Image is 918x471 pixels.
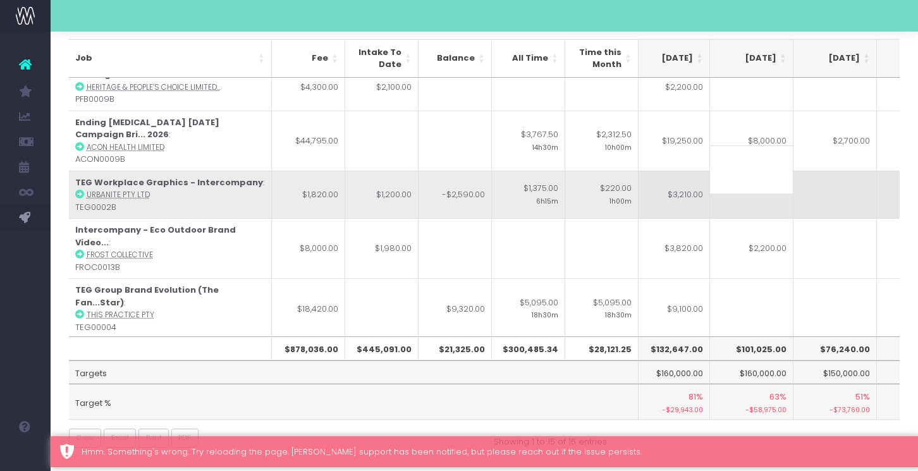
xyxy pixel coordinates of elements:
[104,429,136,448] button: Excel
[492,278,565,338] td: $5,095.00
[793,39,877,78] th: Nov 25: activate to sort column ascending
[82,446,913,458] div: Hmm. Something's wrong. Try reloading the page. [PERSON_NAME] support has been notified, but plea...
[87,190,150,200] abbr: Urbanite Pty Ltd
[609,195,632,206] small: 1h00m
[627,278,710,338] td: $9,100.00
[793,111,877,171] td: $2,700.00
[272,63,345,111] td: $4,300.00
[769,391,786,403] span: 63%
[69,39,272,78] th: Job: activate to sort column ascending
[565,39,639,78] th: Time this Month: activate to sort column ascending
[605,309,632,320] small: 18h30m
[345,63,419,111] td: $2,100.00
[492,336,565,360] th: $300,485.34
[532,309,558,320] small: 18h30m
[633,403,703,415] small: -$29,943.00
[171,429,199,448] button: PDF
[16,446,35,465] img: images/default_profile_image.png
[710,336,793,360] th: $101,025.00
[627,360,710,384] td: $160,000.00
[345,218,419,278] td: $1,980.00
[69,63,272,111] td: : PFB0009B
[111,432,129,443] span: Excel
[710,360,793,384] td: $160,000.00
[272,111,345,171] td: $44,795.00
[272,278,345,338] td: $18,420.00
[565,111,639,171] td: $2,312.50
[75,224,236,248] strong: Intercompany - Eco Outdoor Brand Video...
[75,116,219,141] strong: Ending [MEDICAL_DATA] [DATE] Campaign Bri... 2026
[627,39,710,78] th: Sep 25: activate to sort column ascending
[419,336,492,360] th: $21,325.00
[419,171,492,219] td: -$2,590.00
[272,171,345,219] td: $1,820.00
[565,171,639,219] td: $220.00
[87,310,154,320] abbr: This Practice Pty
[69,384,639,419] td: Target %
[345,171,419,219] td: $1,200.00
[272,39,345,78] th: Fee: activate to sort column ascending
[138,429,169,448] button: Print
[76,432,94,443] span: Copy
[627,63,710,111] td: $2,200.00
[494,429,607,448] div: Showing 1 to 15 of 15 entries
[565,336,639,360] th: $28,121.25
[716,403,786,415] small: -$58,975.00
[793,360,877,384] td: $150,000.00
[793,336,877,360] th: $76,240.00
[69,171,272,219] td: : TEG0002B
[627,111,710,171] td: $19,250.00
[69,111,272,171] td: : ACON0009B
[688,391,703,403] span: 81%
[75,176,263,188] strong: TEG Workplace Graphics - Intercompany
[178,432,191,443] span: PDF
[87,250,153,260] abbr: Frost Collective
[75,284,219,309] strong: TEG Group Brand Evolution (The Fan...Star)
[492,39,565,78] th: All Time: activate to sort column ascending
[87,142,164,152] abbr: ACON Health Limited
[710,39,793,78] th: Oct 25: activate to sort column ascending
[710,111,793,171] td: $8,000.00
[146,432,162,443] span: Print
[710,218,793,278] td: $2,200.00
[532,141,558,152] small: 14h30m
[855,391,870,403] span: 51%
[272,336,345,360] th: $878,036.00
[627,171,710,219] td: $3,210.00
[627,336,710,360] th: $132,647.00
[536,195,558,206] small: 6h15m
[345,39,419,78] th: Intake To Date: activate to sort column ascending
[345,336,419,360] th: $445,091.00
[69,278,272,338] td: : TEG00004
[492,111,565,171] td: $3,767.50
[69,360,639,384] td: Targets
[419,39,492,78] th: Balance: activate to sort column ascending
[272,218,345,278] td: $8,000.00
[627,218,710,278] td: $3,820.00
[87,82,221,92] abbr: Heritage & People’s Choice Limited
[800,403,870,415] small: -$73,760.00
[565,278,639,338] td: $5,095.00
[605,141,632,152] small: 10h00m
[492,171,565,219] td: $1,375.00
[419,278,492,338] td: $9,320.00
[69,429,102,448] button: Copy
[69,218,272,278] td: : FROC0013B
